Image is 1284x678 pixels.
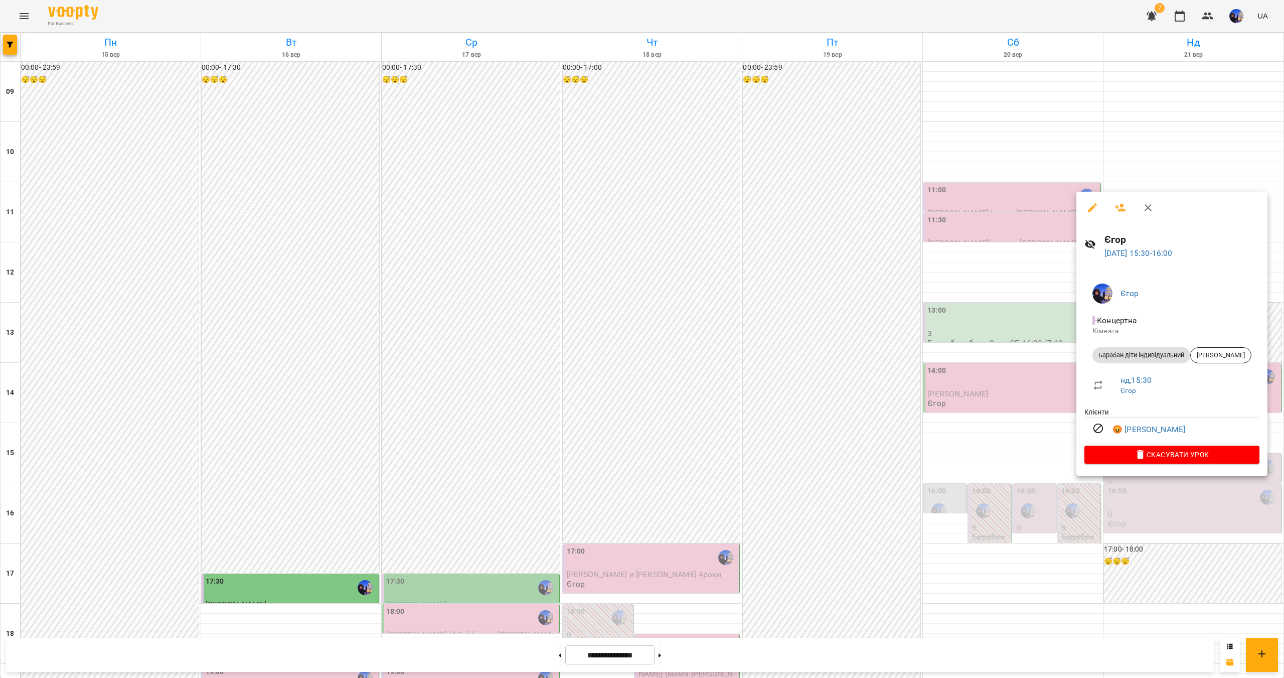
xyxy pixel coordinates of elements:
h6: Єгор [1104,232,1259,247]
span: Скасувати Урок [1092,449,1251,461]
svg: Візит скасовано [1092,423,1104,435]
a: нд , 15:30 [1120,375,1152,385]
ul: Клієнти [1084,407,1259,446]
img: 697e48797de441964643b5c5372ef29d.jpg [1092,284,1112,304]
a: Єгор [1120,386,1137,394]
span: - Концертна [1092,316,1140,325]
a: 😡 [PERSON_NAME] [1112,424,1185,436]
p: Кімната [1092,326,1251,336]
span: Барабан діти індивідуальний [1092,351,1190,360]
button: Скасувати Урок [1084,446,1259,464]
a: Єгор [1120,289,1139,298]
div: [PERSON_NAME] [1190,347,1251,363]
span: [PERSON_NAME] [1191,351,1251,360]
a: [DATE] 15:30-16:00 [1104,248,1173,258]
